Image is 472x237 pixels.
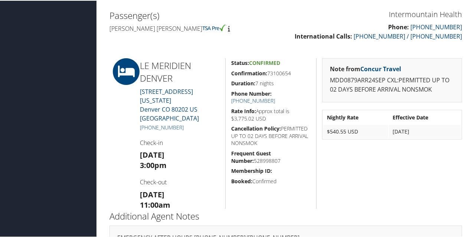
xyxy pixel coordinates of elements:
[231,96,275,103] a: [PHONE_NUMBER]
[330,64,401,72] strong: Note from
[231,177,252,184] strong: Booked:
[140,138,220,146] h4: Check-in
[360,64,401,72] a: Concur Travel
[231,89,272,96] strong: Phone Number:
[140,123,184,130] a: [PHONE_NUMBER]
[389,124,461,138] td: [DATE]
[109,24,280,32] h4: [PERSON_NAME] [PERSON_NAME]
[140,149,164,159] strong: [DATE]
[231,79,255,86] strong: Duration:
[231,124,281,131] strong: Cancellation Policy:
[140,177,220,185] h4: Check-out
[140,189,164,199] strong: [DATE]
[140,199,170,209] strong: 11:00am
[354,32,462,40] a: [PHONE_NUMBER] / [PHONE_NUMBER]
[323,110,388,124] th: Nightly Rate
[202,24,226,30] img: tsa-precheck.png
[323,124,388,138] td: $540.55 USD
[109,209,462,222] h2: Additional Agent Notes
[231,107,256,114] strong: Rate Info:
[140,159,167,169] strong: 3:00pm
[231,79,311,86] h5: 7 nights
[231,177,311,184] h5: Confirmed
[388,22,409,30] strong: Phone:
[231,59,249,66] strong: Status:
[109,9,280,21] h2: Passenger(s)
[249,59,280,66] span: Confirmed
[295,32,352,40] strong: International Calls:
[330,75,454,94] p: MDD0879ARR24SEP CXL:PERMITTED UP TO 02 DAYS BEFORE ARRIVAL NONSMOK
[140,59,220,83] h2: LE MERIDIEN DENVER
[231,69,311,76] h5: 73100654
[231,167,272,174] strong: Membership ID:
[231,69,267,76] strong: Confirmation:
[140,87,199,122] a: [STREET_ADDRESS][US_STATE]Denver CO 80202 US [GEOGRAPHIC_DATA]
[291,9,462,19] h3: Intermountain Health
[231,124,311,146] h5: PERMITTED UP TO 02 DAYS BEFORE ARRIVAL NONSMOK
[389,110,461,124] th: Effective Date
[231,107,311,121] h5: Approx total is $3,775.02 USD
[410,22,462,30] a: [PHONE_NUMBER]
[231,149,271,164] strong: Frequent Guest Number:
[231,149,311,164] h5: 528998807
